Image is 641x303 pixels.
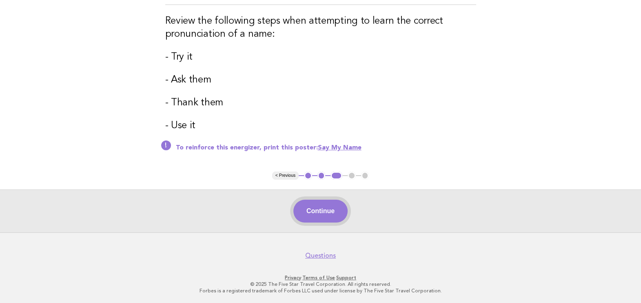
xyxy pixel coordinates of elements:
[71,274,570,281] p: · ·
[302,275,335,281] a: Terms of Use
[71,281,570,287] p: © 2025 The Five Star Travel Corporation. All rights reserved.
[165,15,476,41] h3: Review the following steps when attempting to learn the correct pronunciation of a name:
[305,252,336,260] a: Questions
[317,172,326,180] button: 2
[304,172,312,180] button: 1
[165,51,476,64] h3: - Try it
[336,275,356,281] a: Support
[330,172,342,180] button: 3
[165,74,476,87] h3: - Ask them
[71,287,570,294] p: Forbes is a registered trademark of Forbes LLC used under license by The Five Star Travel Corpora...
[272,172,299,180] button: < Previous
[165,119,476,132] h3: - Use it
[318,145,362,151] a: Say My Name
[293,200,348,223] button: Continue
[165,96,476,109] h3: - Thank them
[285,275,301,281] a: Privacy
[176,144,476,152] p: To reinforce this energizer, print this poster:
